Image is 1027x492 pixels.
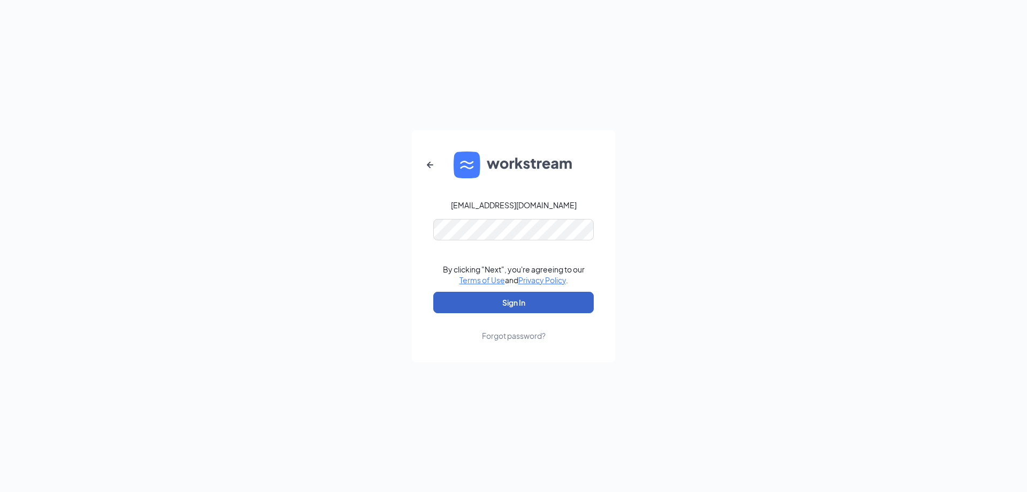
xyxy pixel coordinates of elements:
[443,264,585,285] div: By clicking "Next", you're agreeing to our and .
[454,152,573,178] img: WS logo and Workstream text
[482,313,546,341] a: Forgot password?
[433,292,594,313] button: Sign In
[417,152,443,178] button: ArrowLeftNew
[518,275,566,285] a: Privacy Policy
[459,275,505,285] a: Terms of Use
[482,330,546,341] div: Forgot password?
[451,200,577,210] div: [EMAIL_ADDRESS][DOMAIN_NAME]
[424,158,436,171] svg: ArrowLeftNew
